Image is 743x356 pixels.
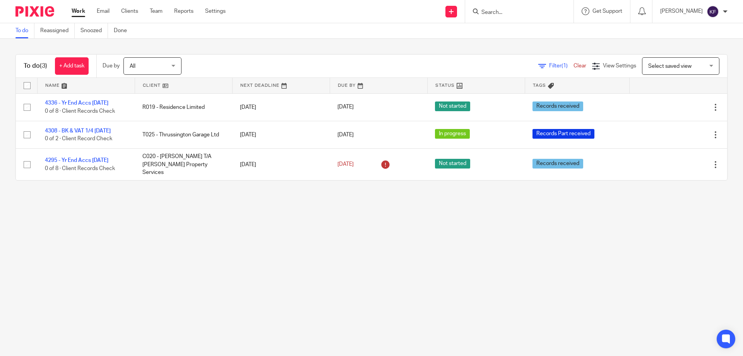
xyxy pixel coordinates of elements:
p: [PERSON_NAME] [660,7,703,15]
span: Get Support [592,9,622,14]
span: All [130,64,135,69]
a: Settings [205,7,226,15]
span: Not started [435,101,470,111]
span: 0 of 8 · Client Records Check [45,166,115,171]
span: In progress [435,129,470,139]
img: svg%3E [707,5,719,18]
span: [DATE] [337,105,354,110]
span: Records Part received [532,129,594,139]
td: C020 - [PERSON_NAME] T/A [PERSON_NAME] Property Services [135,149,232,180]
span: Records received [532,159,583,169]
td: [DATE] [232,121,330,148]
a: Email [97,7,110,15]
a: Clear [574,63,586,69]
span: (1) [562,63,568,69]
span: 0 of 2 · Client Record Check [45,136,112,141]
a: Reports [174,7,193,15]
a: Reassigned [40,23,75,38]
a: Work [72,7,85,15]
h1: To do [24,62,47,70]
td: [DATE] [232,93,330,121]
span: Records received [532,101,583,111]
span: (3) [40,63,47,69]
a: Team [150,7,163,15]
a: + Add task [55,57,89,75]
img: Pixie [15,6,54,17]
a: 4336 - Yr End Accs [DATE] [45,100,108,106]
a: Done [114,23,133,38]
td: [DATE] [232,149,330,180]
span: 0 of 8 · Client Records Check [45,108,115,114]
span: Tags [533,83,546,88]
a: 4308 - BK & VAT 1/4 [DATE] [45,128,111,134]
td: R019 - Residence Limited [135,93,232,121]
span: [DATE] [337,162,354,167]
span: Select saved view [648,64,692,69]
p: Due by [103,62,120,70]
td: T025 - Thrussington Garage Ltd [135,121,232,148]
span: Filter [549,63,574,69]
a: Snoozed [80,23,108,38]
a: 4295 - Yr End Accs [DATE] [45,158,108,163]
span: Not started [435,159,470,169]
span: View Settings [603,63,636,69]
a: To do [15,23,34,38]
span: [DATE] [337,132,354,138]
input: Search [481,9,550,16]
a: Clients [121,7,138,15]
